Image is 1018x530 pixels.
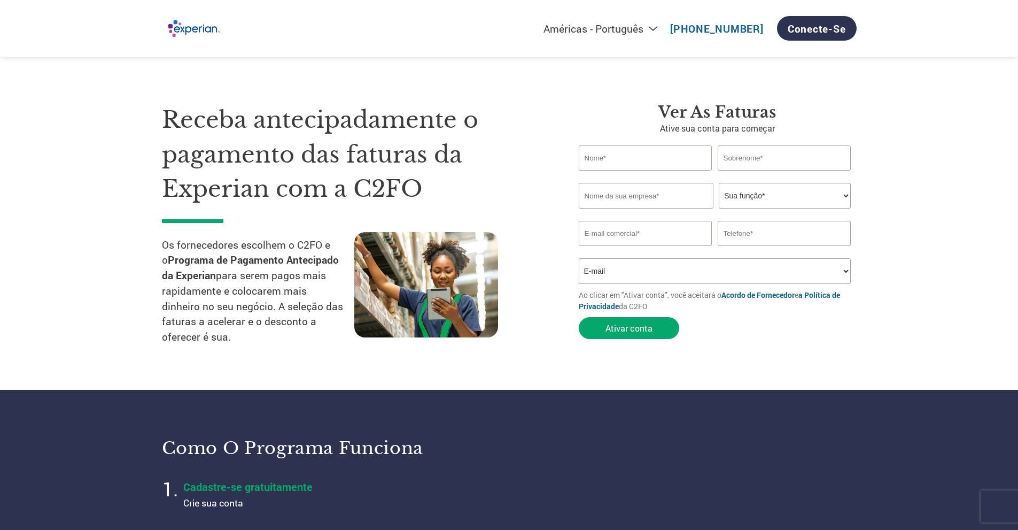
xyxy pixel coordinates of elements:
[162,437,423,459] font: Como o programa funciona
[579,221,712,246] input: Formato de e-mail inválido
[721,290,795,300] a: Acordo de Fornecedor
[579,290,721,300] font: Ao clicar em "Ativar conta", você aceitará o
[579,247,646,254] font: Endereço de e-mail inválido
[162,14,224,43] img: Experian
[619,301,648,311] font: da C2FO
[579,145,712,171] input: Nome*
[162,268,343,343] font: para serem pagos mais rapidamente e colocarem mais dinheiro no seu negócio. A seleção das faturas...
[795,290,798,300] font: e
[777,16,857,41] a: Conecte-se
[788,22,846,35] font: Conecte-se
[162,105,478,203] font: Receba antecipadamente o pagamento das faturas da Experian com a C2FO
[579,183,713,209] input: Nome da sua empresa*
[183,497,243,509] font: Crie sua conta
[658,103,776,122] font: Ver as faturas
[660,122,775,134] font: Ative sua conta para começar
[183,480,313,494] font: Cadastre-se gratuitamente
[162,238,330,267] font: Os fornecedores escolhem o C2FO e o
[354,232,498,337] img: trabalhador da cadeia de suprimentos
[719,183,851,209] select: Título/Função
[605,322,652,334] font: Ativar conta
[579,172,668,179] font: Nome inválido ou nome muito longo
[718,247,782,254] font: Número de telefone Inavlid
[579,317,679,339] button: Ativar conta
[670,22,764,35] a: [PHONE_NUMBER]
[718,221,851,246] input: Telefone*
[579,290,840,311] a: a Política de Privacidade
[579,210,727,217] font: Nome da empresa inválido ou nome da empresa muito longo
[718,145,851,171] input: Sobrenome*
[162,253,339,282] font: Programa de Pagamento Antecipado da Experian
[718,172,834,179] font: Sobrenome inválido ou sobrenome muito longo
